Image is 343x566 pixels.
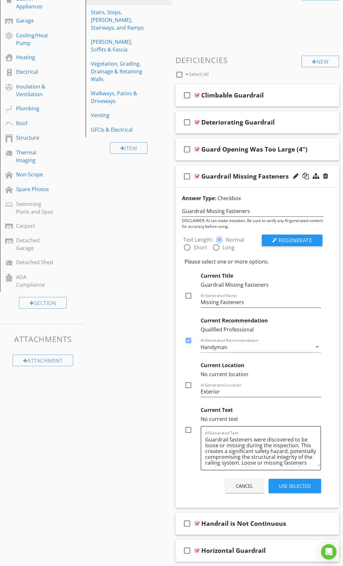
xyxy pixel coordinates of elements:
label: Long [223,244,234,251]
i: check_box_outline_blank [182,115,192,130]
div: ADA Compliance [16,273,55,289]
div: Current Text [201,404,321,415]
div: Spare Photos [16,185,55,193]
div: Walkways, Patios & Driveways [91,89,144,105]
label: Text Length: [183,236,215,244]
div: Stairs, Steps, [PERSON_NAME], Stairways, and Ramps [91,8,144,32]
div: Venting [91,111,144,119]
div: Handrail is Not Continuous [201,520,286,527]
div: Qualified Professional [201,326,321,333]
div: Current Location [201,359,321,370]
div: Climbable Guardrail [201,91,264,99]
strong: Answer Type: [182,195,216,202]
div: Garage [16,17,55,24]
div: Electrical [16,68,55,76]
div: Current Title [201,272,321,281]
div: No current location [201,370,321,378]
div: Cancel [236,482,253,490]
div: Please select one or more options. [185,258,321,265]
span: Select All [189,71,209,77]
div: Cooling/Heat Pump [16,32,55,47]
div: No current text [201,415,321,423]
div: Roof [16,119,55,127]
div: Carport [16,222,55,230]
div: Horizontal Guardrail [201,547,266,554]
input: Enter a few words (ex: leaky kitchen faucet) [182,206,324,217]
div: Detached Shed [16,258,55,266]
input: AI-Generated Name [201,297,321,308]
button: Regenerate [262,235,322,246]
i: arrow_drop_down [313,343,321,351]
div: Guardrail Missing Fasteners [201,172,289,180]
div: Thermal Imaging [16,149,55,164]
button: Cancel [225,479,263,493]
div: Use Selected [279,482,311,490]
div: Heating [16,53,55,61]
label: Short [194,244,207,251]
div: Handyman [201,344,227,350]
input: AI-Generated Location [201,386,321,397]
div: Guardrail Missing Fasteners [201,281,321,289]
h3: Deficiencies [176,56,339,64]
div: Deteriorating Guardrail [201,118,275,126]
div: Current Recommendation [201,314,321,326]
div: Attachment [13,355,73,366]
div: Item [110,142,148,154]
i: check_box_outline_blank [182,88,192,103]
div: Section [19,297,67,309]
div: Non-Scope [16,171,55,178]
i: check_box_outline_blank [182,142,192,157]
span: Checkbox [217,195,241,202]
div: Plumbing [16,105,55,112]
div: Detached Garage [16,237,55,252]
i: check_box_outline_blank [182,169,192,184]
i: check_box_outline_blank [182,516,192,531]
div: [PERSON_NAME], Soffits & Fascia [91,38,144,53]
span: Regenerate [279,237,312,244]
div: New [301,56,339,67]
div: Structure [16,134,55,142]
div: Swimming Pools and Spas [16,200,55,216]
div: Insulation & Ventilation [16,83,55,98]
div: Guard Opening Was Too Large (4") [201,145,308,153]
div: GFCIs & Electrical [91,126,144,134]
button: Use Selected [269,479,321,493]
i: check_box_outline_blank [182,543,192,558]
div: Open Intercom Messenger [321,544,337,560]
label: Normal [226,237,244,243]
div: DISCLAIMER: AI can make mistakes. Be sure to verify any AI-generated content for accuracy before ... [182,218,324,229]
div: Vegetation, Grading, Drainage & Retaining Walls [91,60,144,83]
